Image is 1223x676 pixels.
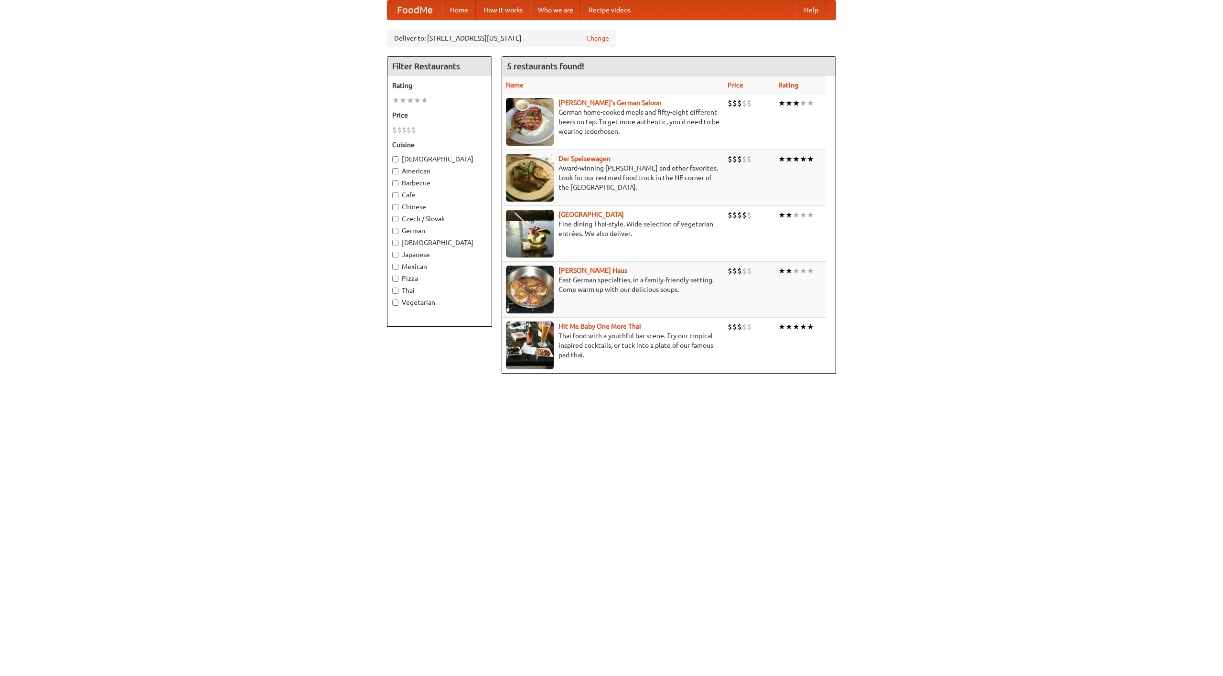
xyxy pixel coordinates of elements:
[742,322,747,332] li: $
[800,322,807,332] li: ★
[442,0,476,20] a: Home
[392,240,398,246] input: [DEMOGRAPHIC_DATA]
[737,154,742,164] li: $
[742,210,747,220] li: $
[392,238,487,247] label: [DEMOGRAPHIC_DATA]
[807,154,814,164] li: ★
[785,154,793,164] li: ★
[747,98,751,108] li: $
[732,154,737,164] li: $
[392,264,398,270] input: Mexican
[392,298,487,307] label: Vegetarian
[728,266,732,276] li: $
[387,30,616,47] div: Deliver to: [STREET_ADDRESS][US_STATE]
[392,190,487,200] label: Cafe
[737,98,742,108] li: $
[392,288,398,294] input: Thai
[506,275,720,294] p: East German specialties, in a family-friendly setting. Come warm up with our delicious soups.
[506,81,524,89] a: Name
[778,81,798,89] a: Rating
[392,250,487,259] label: Japanese
[728,322,732,332] li: $
[558,211,624,218] a: [GEOGRAPHIC_DATA]
[785,98,793,108] li: ★
[558,322,641,330] a: Hit Me Baby One More Thai
[581,0,638,20] a: Recipe videos
[793,322,800,332] li: ★
[392,228,398,234] input: German
[392,178,487,188] label: Barbecue
[414,95,421,106] li: ★
[778,322,785,332] li: ★
[407,125,411,135] li: $
[506,163,720,192] p: Award-winning [PERSON_NAME] and other favorites. Look for our restored food truck in the NE corne...
[778,154,785,164] li: ★
[586,33,609,43] a: Change
[392,262,487,271] label: Mexican
[392,110,487,120] h5: Price
[742,266,747,276] li: $
[807,210,814,220] li: ★
[747,322,751,332] li: $
[392,214,487,224] label: Czech / Slovak
[392,81,487,90] h5: Rating
[392,252,398,258] input: Japanese
[392,166,487,176] label: American
[793,210,800,220] li: ★
[411,125,416,135] li: $
[737,266,742,276] li: $
[392,156,398,162] input: [DEMOGRAPHIC_DATA]
[392,300,398,306] input: Vegetarian
[392,180,398,186] input: Barbecue
[421,95,428,106] li: ★
[732,210,737,220] li: $
[785,266,793,276] li: ★
[778,98,785,108] li: ★
[506,322,554,369] img: babythai.jpg
[793,266,800,276] li: ★
[728,154,732,164] li: $
[392,286,487,295] label: Thai
[728,81,743,89] a: Price
[732,98,737,108] li: $
[392,276,398,282] input: Pizza
[800,154,807,164] li: ★
[778,266,785,276] li: ★
[807,98,814,108] li: ★
[778,210,785,220] li: ★
[392,125,397,135] li: $
[747,266,751,276] li: $
[793,98,800,108] li: ★
[392,226,487,236] label: German
[399,95,407,106] li: ★
[807,266,814,276] li: ★
[476,0,530,20] a: How it works
[506,219,720,238] p: Fine dining Thai-style. Wide selection of vegetarian entrées. We also deliver.
[793,154,800,164] li: ★
[387,0,442,20] a: FoodMe
[392,95,399,106] li: ★
[800,98,807,108] li: ★
[800,266,807,276] li: ★
[392,140,487,150] h5: Cuisine
[558,155,611,162] b: Der Speisewagen
[506,154,554,202] img: speisewagen.jpg
[506,266,554,313] img: kohlhaus.jpg
[392,168,398,174] input: American
[796,0,826,20] a: Help
[737,210,742,220] li: $
[728,210,732,220] li: $
[742,98,747,108] li: $
[737,322,742,332] li: $
[732,266,737,276] li: $
[558,267,627,274] a: [PERSON_NAME] Haus
[506,331,720,360] p: Thai food with a youthful bar scene. Try our tropical inspired cocktails, or tuck into a plate of...
[392,216,398,222] input: Czech / Slovak
[387,57,492,76] h4: Filter Restaurants
[558,99,662,107] a: [PERSON_NAME]'s German Saloon
[407,95,414,106] li: ★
